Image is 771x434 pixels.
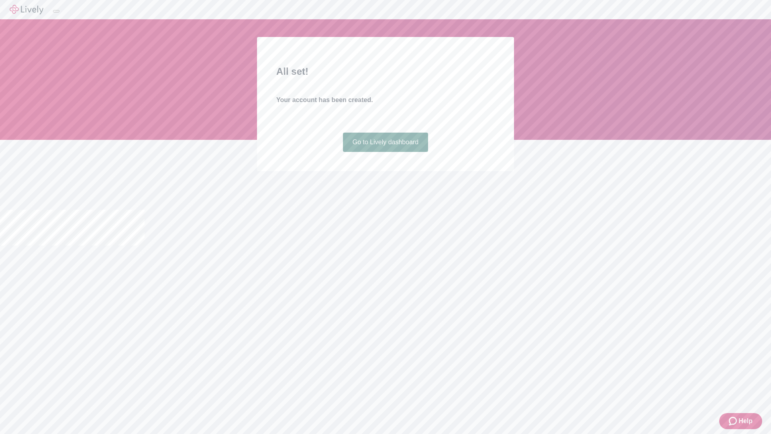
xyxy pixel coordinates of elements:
[738,416,753,426] span: Help
[276,95,495,105] h4: Your account has been created.
[10,5,43,14] img: Lively
[53,10,59,12] button: Log out
[719,413,762,429] button: Zendesk support iconHelp
[729,416,738,426] svg: Zendesk support icon
[276,64,495,79] h2: All set!
[343,133,428,152] a: Go to Lively dashboard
